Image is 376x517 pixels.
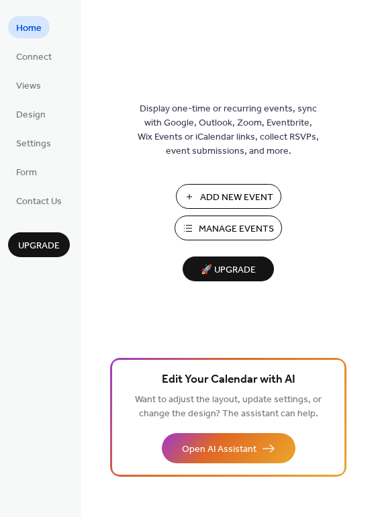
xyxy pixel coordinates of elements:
[18,239,60,253] span: Upgrade
[16,137,51,151] span: Settings
[16,166,37,180] span: Form
[8,160,45,183] a: Form
[135,391,322,423] span: Want to adjust the layout, update settings, or change the design? The assistant can help.
[191,261,266,279] span: 🚀 Upgrade
[16,21,42,36] span: Home
[8,16,50,38] a: Home
[16,50,52,64] span: Connect
[16,108,46,122] span: Design
[8,103,54,125] a: Design
[162,371,295,389] span: Edit Your Calendar with AI
[162,433,295,463] button: Open AI Assistant
[8,74,49,96] a: Views
[8,132,59,154] a: Settings
[16,79,41,93] span: Views
[182,442,256,457] span: Open AI Assistant
[176,184,281,209] button: Add New Event
[199,222,274,236] span: Manage Events
[16,195,62,209] span: Contact Us
[175,216,282,240] button: Manage Events
[8,45,60,67] a: Connect
[200,191,273,205] span: Add New Event
[138,102,319,158] span: Display one-time or recurring events, sync with Google, Outlook, Zoom, Eventbrite, Wix Events or ...
[183,256,274,281] button: 🚀 Upgrade
[8,189,70,211] a: Contact Us
[8,232,70,257] button: Upgrade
